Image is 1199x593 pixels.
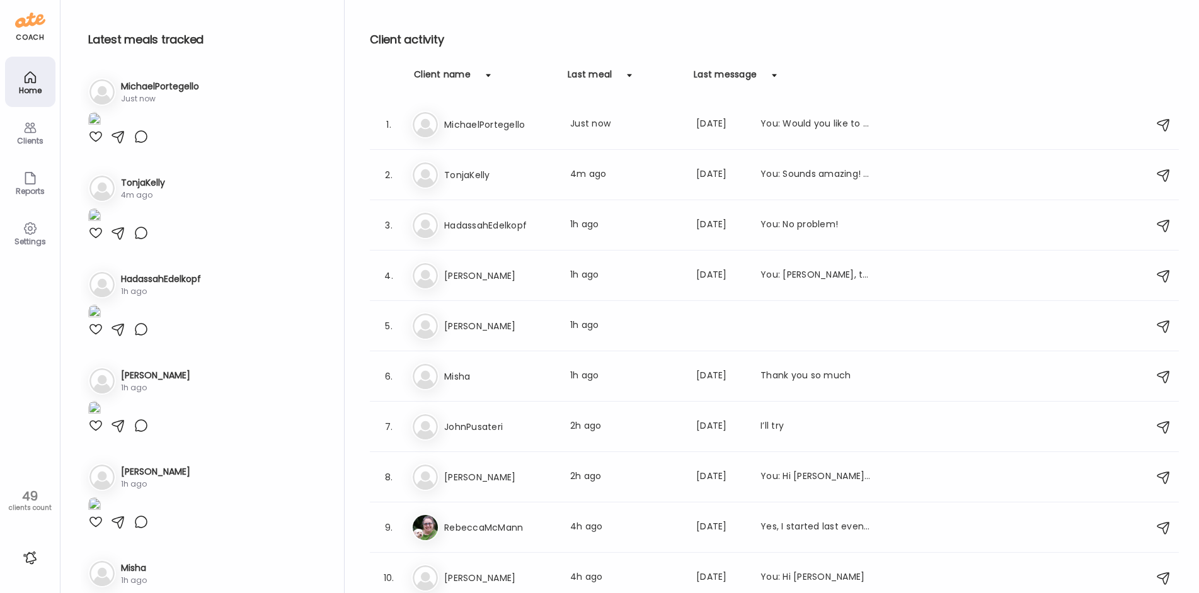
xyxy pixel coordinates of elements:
[570,419,681,434] div: 2h ago
[8,237,53,246] div: Settings
[89,176,115,201] img: bg-avatar-default.svg
[88,497,101,514] img: images%2Fh28tF6ozyeSEGWHCCSRnsdv3OBi2%2FyS1NNRhhPC3h5qvL2tnM%2FxZELfyledXCLu1y27D0X_1080
[381,570,396,585] div: 10.
[121,176,165,189] h3: TonjaKelly
[696,520,745,535] div: [DATE]
[4,489,55,504] div: 49
[121,286,201,297] div: 1h ago
[444,470,555,485] h3: [PERSON_NAME]
[444,268,555,283] h3: [PERSON_NAME]
[444,419,555,434] h3: JohnPusateri
[413,364,438,389] img: bg-avatar-default.svg
[570,117,681,132] div: Just now
[16,32,44,43] div: coach
[696,268,745,283] div: [DATE]
[444,167,555,183] h3: TonjaKelly
[444,520,555,535] h3: RebeccaMcMann
[381,167,396,183] div: 2.
[570,470,681,485] div: 2h ago
[570,570,681,585] div: 4h ago
[121,80,199,93] h3: MichaelPortegello
[444,117,555,132] h3: MichaelPortegello
[760,218,871,233] div: You: No problem!
[570,268,681,283] div: 1h ago
[760,520,871,535] div: Yes, I started last evening. I decided I could manage it.
[121,273,201,286] h3: HadassahEdelkopf
[444,369,555,384] h3: Misha
[570,319,681,334] div: 1h ago
[413,465,438,490] img: bg-avatar-default.svg
[381,470,396,485] div: 8.
[88,208,101,225] img: images%2FkMc49W1SzVhRbDXTgYoWLeZruB83%2FGJtaJwI1oztQLFqr4dy6%2FI1RVvBmLjMzAbWzXxdW1_1080
[121,562,147,575] h3: Misha
[696,117,745,132] div: [DATE]
[413,162,438,188] img: bg-avatar-default.svg
[381,218,396,233] div: 3.
[414,68,471,88] div: Client name
[89,272,115,297] img: bg-avatar-default.svg
[444,218,555,233] h3: HadassahEdelkopf
[15,10,45,30] img: ate
[381,369,396,384] div: 6.
[88,112,101,129] img: images%2FlFdkNdMGBjaCZIyjOpKhiHkISKg2%2Fdcd3tTPqFamK6B5vOH8v%2Fq1PmlCIuO6xlnBgdKVUI_1080
[570,218,681,233] div: 1h ago
[760,570,871,585] div: You: Hi [PERSON_NAME]
[4,504,55,512] div: clients count
[570,520,681,535] div: 4h ago
[8,86,53,94] div: Home
[88,401,101,418] img: images%2Fip99ljtmwDYLWjdYRTVxLbjdbSK2%2Fnbd00jqh9yTEs78YaJ6O%2FLATcQfbq94I3aYlGGtLg_1080
[696,369,745,384] div: [DATE]
[760,419,871,434] div: I’ll try
[760,117,871,132] div: You: Would you like to touch base this week in a Zoom appointment?
[121,369,190,382] h3: [PERSON_NAME]
[413,263,438,288] img: bg-avatar-default.svg
[121,382,190,393] div: 1h ago
[760,167,871,183] div: You: Sounds amazing! Friendly reminder to liberally add sea salt to all your meals and at drink e...
[444,319,555,334] h3: [PERSON_NAME]
[121,465,190,478] h3: [PERSON_NAME]
[694,68,757,88] div: Last message
[570,167,681,183] div: 4m ago
[570,369,681,384] div: 1h ago
[381,520,396,535] div: 9.
[121,478,190,490] div: 1h ago
[413,414,438,439] img: bg-avatar-default.svg
[696,470,745,485] div: [DATE]
[444,570,555,585] h3: [PERSON_NAME]
[413,112,438,137] img: bg-avatar-default.svg
[88,305,101,322] img: images%2F5KDqdEDx1vNTPAo8JHrXSOUdSd72%2FJRB3shtiyXNqgEPz8pmP%2FyAtL613tXFPz5Ga0pV3y_1080
[370,30,1179,49] h2: Client activity
[121,575,147,586] div: 1h ago
[381,419,396,434] div: 7.
[413,313,438,339] img: bg-avatar-default.svg
[568,68,612,88] div: Last meal
[696,419,745,434] div: [DATE]
[8,137,53,145] div: Clients
[696,570,745,585] div: [DATE]
[413,213,438,238] img: bg-avatar-default.svg
[88,30,324,49] h2: Latest meals tracked
[89,561,115,586] img: bg-avatar-default.svg
[760,268,871,283] div: You: [PERSON_NAME], thank you for checking your ketones, thy look amazing!
[413,515,438,540] img: avatars%2FXWdvvPCfw4Rjn9zWuSQRFuWDGYk2
[696,167,745,183] div: [DATE]
[89,465,115,490] img: bg-avatar-default.svg
[8,187,53,195] div: Reports
[413,565,438,590] img: bg-avatar-default.svg
[760,470,871,485] div: You: Hi [PERSON_NAME], I saw the slightly higher glucose and lower ketones. Your meals look great...
[381,268,396,283] div: 4.
[89,79,115,104] img: bg-avatar-default.svg
[760,369,871,384] div: Thank you so much
[121,93,199,104] div: Just now
[696,218,745,233] div: [DATE]
[381,117,396,132] div: 1.
[89,368,115,393] img: bg-avatar-default.svg
[381,319,396,334] div: 5.
[121,189,165,201] div: 4m ago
